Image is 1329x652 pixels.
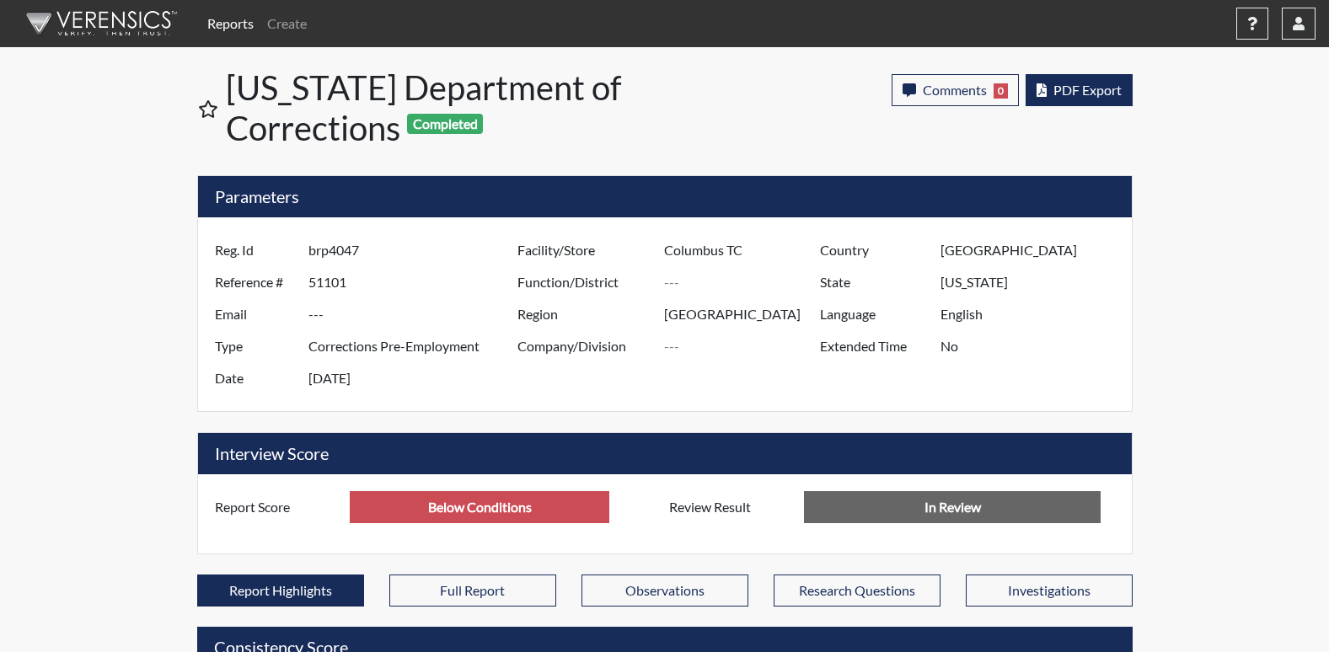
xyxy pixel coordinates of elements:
a: Create [260,7,313,40]
span: 0 [994,83,1008,99]
h5: Interview Score [198,433,1132,474]
button: Observations [581,575,748,607]
button: Investigations [966,575,1133,607]
button: Report Highlights [197,575,364,607]
label: Review Result [656,491,805,523]
input: --- [350,491,609,523]
label: Company/Division [505,330,665,362]
button: Comments0 [892,74,1019,106]
label: Country [807,234,940,266]
h1: [US_STATE] Department of Corrections [226,67,667,148]
input: No Decision [804,491,1101,523]
input: --- [308,298,522,330]
button: Research Questions [774,575,940,607]
input: --- [664,298,824,330]
span: Completed [407,114,483,134]
span: Comments [923,82,987,98]
label: Function/District [505,266,665,298]
a: Reports [201,7,260,40]
button: Full Report [389,575,556,607]
label: Language [807,298,940,330]
label: Reference # [202,266,308,298]
label: Type [202,330,308,362]
input: --- [308,234,522,266]
label: Date [202,362,308,394]
input: --- [664,266,824,298]
span: PDF Export [1053,82,1122,98]
h5: Parameters [198,176,1132,217]
label: Extended Time [807,330,940,362]
label: Reg. Id [202,234,308,266]
input: --- [940,266,1127,298]
label: Report Score [202,491,351,523]
label: State [807,266,940,298]
input: --- [308,362,522,394]
input: --- [940,298,1127,330]
label: Email [202,298,308,330]
input: --- [308,330,522,362]
label: Region [505,298,665,330]
input: --- [308,266,522,298]
input: --- [940,234,1127,266]
input: --- [940,330,1127,362]
label: Facility/Store [505,234,665,266]
button: PDF Export [1026,74,1133,106]
input: --- [664,234,824,266]
input: --- [664,330,824,362]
